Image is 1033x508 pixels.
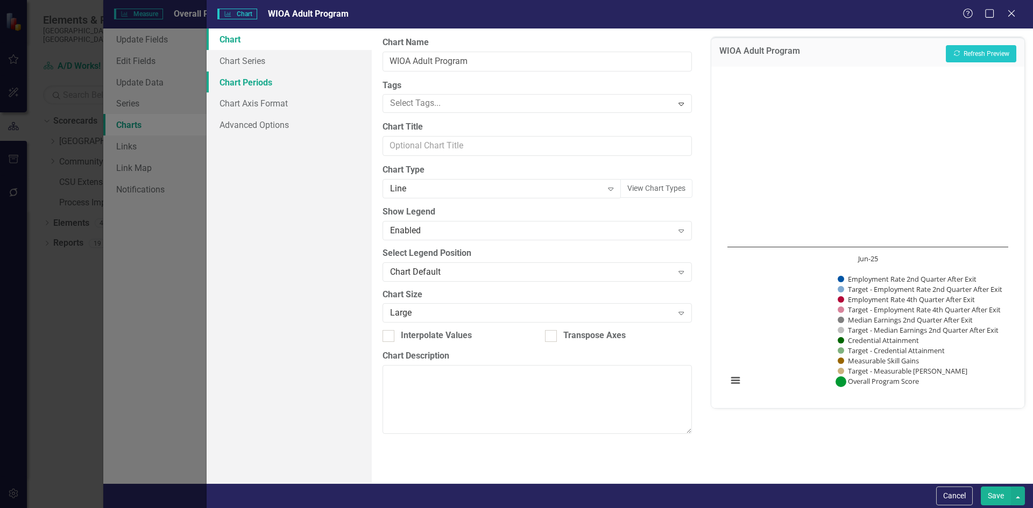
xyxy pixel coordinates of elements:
button: Show Median Earnings 2nd Quarter After Exit [838,315,974,325]
text: Jun-25 [857,254,878,263]
button: Show Target - Median Earnings 2nd Quarter After Exit [838,325,1000,335]
a: Chart Axis Format [207,92,372,114]
button: Show Target - Employment Rate 4th Quarter After Exit [838,305,1002,314]
h3: WIOA Adult Program [719,46,800,59]
button: Save [981,486,1011,505]
button: Cancel [936,486,973,505]
a: Chart Series [207,50,372,71]
label: Chart Type [383,164,691,176]
div: Enabled [390,224,673,237]
div: Large [390,307,673,319]
input: Optional Chart Title [383,136,691,156]
button: View Chart Types [620,179,692,198]
a: Chart Periods [207,71,372,93]
button: Show Target - Employment Rate 2nd Quarter After Exit [838,284,1003,294]
button: Show Target - Measurable Skill Gains [838,366,946,376]
span: Chart [217,9,257,19]
label: Chart Name [383,37,691,49]
div: Line [390,183,602,195]
button: Show Target - Credential Attainment [838,346,945,355]
button: Show Employment Rate 2nd Quarter After Exit [838,274,978,284]
label: Tags [383,80,691,92]
button: Refresh Preview [946,45,1016,62]
button: Show Employment Rate 4th Quarter After Exit [838,295,975,304]
div: Transpose Axes [563,330,626,342]
a: Advanced Options [207,114,372,135]
svg: Interactive chart [722,75,1014,397]
div: Chart Default [390,266,673,278]
label: Chart Title [383,121,691,133]
div: Chart. Highcharts interactive chart. [722,75,1014,397]
label: Chart Description [383,350,691,362]
label: Show Legend [383,206,691,218]
label: Chart Size [383,289,691,301]
button: View chart menu, Chart [728,373,743,388]
label: Select Legend Position [383,247,691,260]
div: Interpolate Values [401,330,472,342]
button: Show Credential Attainment [838,335,919,345]
button: Show Overall Program Score [841,376,920,386]
a: Chart [207,28,372,50]
button: Show Measurable Skill Gains [838,356,920,366]
span: WIOA Adult Program [268,9,349,19]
